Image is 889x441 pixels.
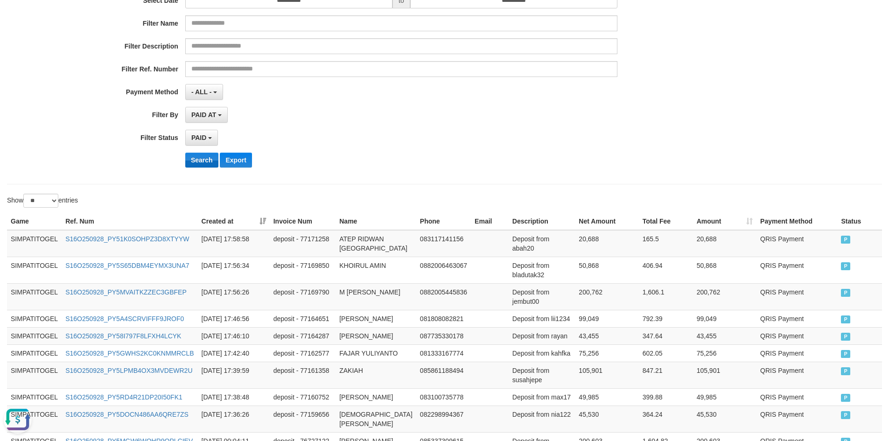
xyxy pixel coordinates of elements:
td: deposit - 77169790 [270,283,336,310]
td: QRIS Payment [756,257,837,283]
td: 49,985 [575,388,638,406]
td: deposit - 77164287 [270,327,336,344]
a: S16O250928_PY5DOCN486AA6QRE7ZS [65,411,189,418]
td: Deposit from max17 [509,388,575,406]
td: [PERSON_NAME] [336,310,416,327]
a: S16O250928_PY5RD4R21DP20I50FK1 [65,393,182,401]
td: [DATE] 17:36:26 [198,406,270,432]
td: 20,688 [693,230,756,257]
button: PAID AT [185,107,228,123]
span: PAID [841,333,850,341]
span: PAID [841,394,850,402]
td: 20,688 [575,230,638,257]
td: deposit - 77164651 [270,310,336,327]
td: Deposit from rayan [509,327,575,344]
th: Ref. Num [62,213,197,230]
td: 200,762 [693,283,756,310]
a: S16O250928_PY5S65DBM4EYMX3UNA7 [65,262,189,269]
th: Net Amount [575,213,638,230]
button: - ALL - [185,84,223,100]
td: QRIS Payment [756,310,837,327]
td: 43,455 [693,327,756,344]
td: QRIS Payment [756,327,837,344]
td: 105,901 [575,362,638,388]
td: Deposit from abah20 [509,230,575,257]
td: 50,868 [693,257,756,283]
td: 99,049 [693,310,756,327]
td: 165.5 [639,230,693,257]
a: S16O250928_PY5A4SCRVIFFF9JROF0 [65,315,184,322]
td: [DATE] 17:38:48 [198,388,270,406]
td: 45,530 [575,406,638,432]
td: SIMPATITOGEL [7,257,62,283]
button: Export [220,153,252,168]
th: Created at: activate to sort column ascending [198,213,270,230]
td: 0882005445836 [416,283,471,310]
td: 085861188494 [416,362,471,388]
td: SIMPATITOGEL [7,344,62,362]
span: PAID [841,289,850,297]
span: PAID [841,367,850,375]
td: 081808082821 [416,310,471,327]
td: Deposit from susahjepe [509,362,575,388]
td: deposit - 77159656 [270,406,336,432]
td: [DATE] 17:56:34 [198,257,270,283]
button: PAID [185,130,218,146]
td: QRIS Payment [756,283,837,310]
a: S16O250928_PY58I797F8LFXH4LCYK [65,332,181,340]
td: Deposit from kahfka [509,344,575,362]
span: PAID [841,236,850,244]
td: 792.39 [639,310,693,327]
td: 45,530 [693,406,756,432]
td: Deposit from nia122 [509,406,575,432]
td: 75,256 [693,344,756,362]
td: [DATE] 17:58:58 [198,230,270,257]
button: Search [185,153,218,168]
td: [PERSON_NAME] [336,388,416,406]
td: KHOIRUL AMIN [336,257,416,283]
td: 847.21 [639,362,693,388]
td: QRIS Payment [756,406,837,432]
td: deposit - 77171258 [270,230,336,257]
th: Description [509,213,575,230]
td: SIMPATITOGEL [7,230,62,257]
td: [PERSON_NAME] [336,327,416,344]
td: QRIS Payment [756,362,837,388]
td: deposit - 77169850 [270,257,336,283]
td: 347.64 [639,327,693,344]
td: QRIS Payment [756,388,837,406]
td: SIMPATITOGEL [7,283,62,310]
td: ATEP RIDWAN [GEOGRAPHIC_DATA] [336,230,416,257]
td: 082298994367 [416,406,471,432]
td: QRIS Payment [756,344,837,362]
td: 602.05 [639,344,693,362]
td: 083117141156 [416,230,471,257]
td: 43,455 [575,327,638,344]
td: [DATE] 17:39:59 [198,362,270,388]
td: deposit - 77161358 [270,362,336,388]
th: Status [837,213,882,230]
td: [DEMOGRAPHIC_DATA][PERSON_NAME] [336,406,416,432]
a: S16O250928_PY5MVAITKZZEC3GBFEP [65,288,187,296]
span: PAID AT [191,111,216,119]
td: 1,606.1 [639,283,693,310]
a: S16O250928_PY5LPMB4OX3MVDEWR2U [65,367,192,374]
td: FAJAR YULIYANTO [336,344,416,362]
td: SIMPATITOGEL [7,327,62,344]
th: Total Fee [639,213,693,230]
td: 399.88 [639,388,693,406]
td: 364.24 [639,406,693,432]
td: QRIS Payment [756,230,837,257]
td: 0882006463067 [416,257,471,283]
a: S16O250928_PY51K0SOHPZ3D8XTYYW [65,235,189,243]
a: S16O250928_PY5GWHS2KC0KNMMRCLB [65,350,194,357]
span: PAID [191,134,206,141]
span: PAID [841,262,850,270]
td: deposit - 77160752 [270,388,336,406]
span: PAID [841,315,850,323]
select: Showentries [23,194,58,208]
td: [DATE] 17:46:56 [198,310,270,327]
td: 200,762 [575,283,638,310]
td: 105,901 [693,362,756,388]
span: - ALL - [191,88,212,96]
